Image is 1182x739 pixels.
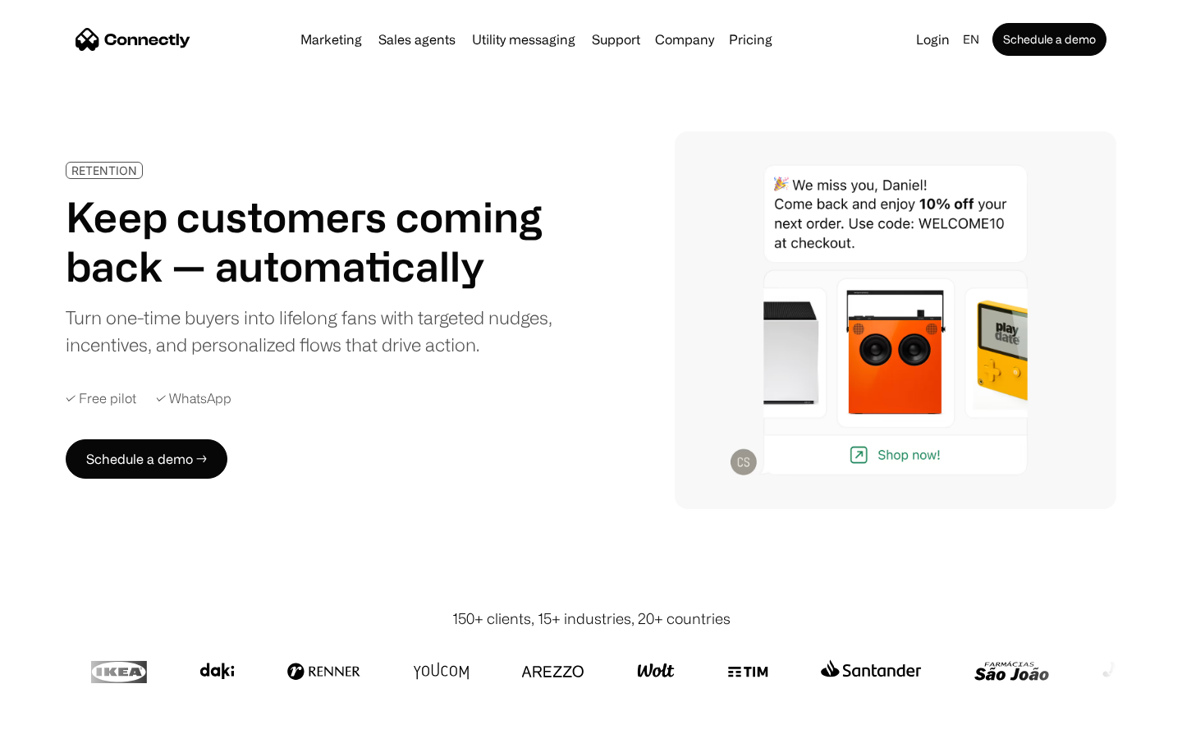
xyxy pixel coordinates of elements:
[992,23,1106,56] a: Schedule a demo
[294,33,369,46] a: Marketing
[33,710,98,733] ul: Language list
[956,28,989,51] div: en
[963,28,979,51] div: en
[66,304,565,358] div: Turn one-time buyers into lifelong fans with targeted nudges, incentives, and personalized flows ...
[655,28,714,51] div: Company
[909,28,956,51] a: Login
[372,33,462,46] a: Sales agents
[76,27,190,52] a: home
[585,33,647,46] a: Support
[650,28,719,51] div: Company
[71,164,137,177] div: RETENTION
[722,33,779,46] a: Pricing
[452,608,731,630] div: 150+ clients, 15+ industries, 20+ countries
[156,391,231,406] div: ✓ WhatsApp
[16,709,98,733] aside: Language selected: English
[66,439,227,479] a: Schedule a demo →
[66,192,565,291] h1: Keep customers coming back — automatically
[66,391,136,406] div: ✓ Free pilot
[465,33,582,46] a: Utility messaging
